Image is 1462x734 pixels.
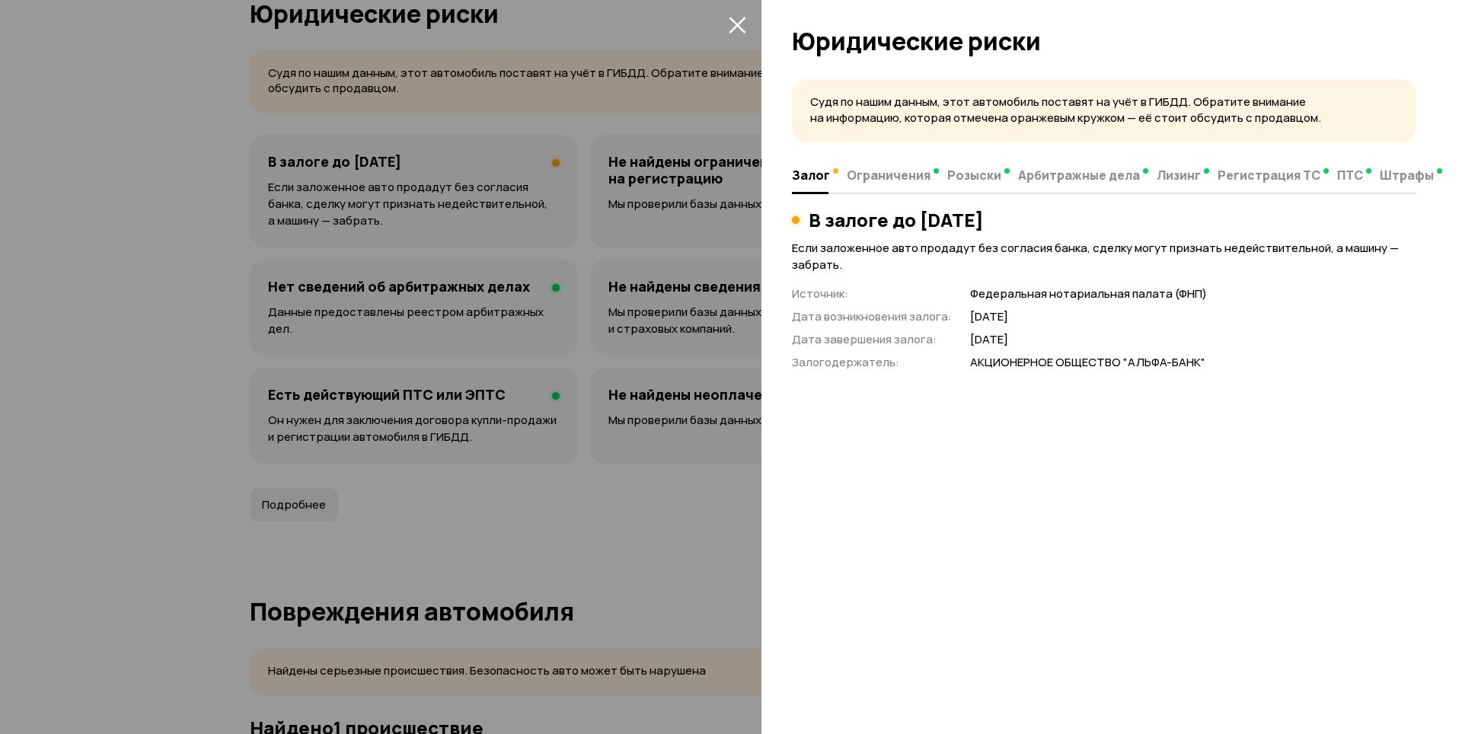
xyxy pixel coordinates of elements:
[792,331,952,348] p: Дата завершения залога :
[1337,168,1363,183] span: ПТС
[809,209,984,231] h3: В залоге до [DATE]
[792,168,830,183] span: Залог
[1157,168,1201,183] span: Лизинг
[810,94,1321,126] span: Судя по нашим данным, этот автомобиль поставят на учёт в ГИБДД. Обратите внимание на информацию, ...
[1018,168,1140,183] span: Арбитражные дела
[970,309,1416,325] p: [DATE]
[847,168,931,183] span: Ограничения
[1380,168,1434,183] span: Штрафы
[1218,168,1320,183] span: Регистрация ТС
[970,332,1416,348] p: [DATE]
[970,355,1416,371] p: АКЦИОНЕРНОЕ ОБЩЕСТВО "АЛЬФА-БАНК"
[792,286,952,302] p: Источник :
[970,286,1416,302] p: Федеральная нотариальная палата (ФНП)
[792,308,952,325] p: Дата возникновения залога :
[792,240,1416,273] p: Если заложенное авто продадут без согласия банка, сделку могут признать недействительной, а машин...
[792,354,952,371] p: Залогодержатель :
[947,168,1001,183] span: Розыски
[725,12,749,37] button: закрыть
